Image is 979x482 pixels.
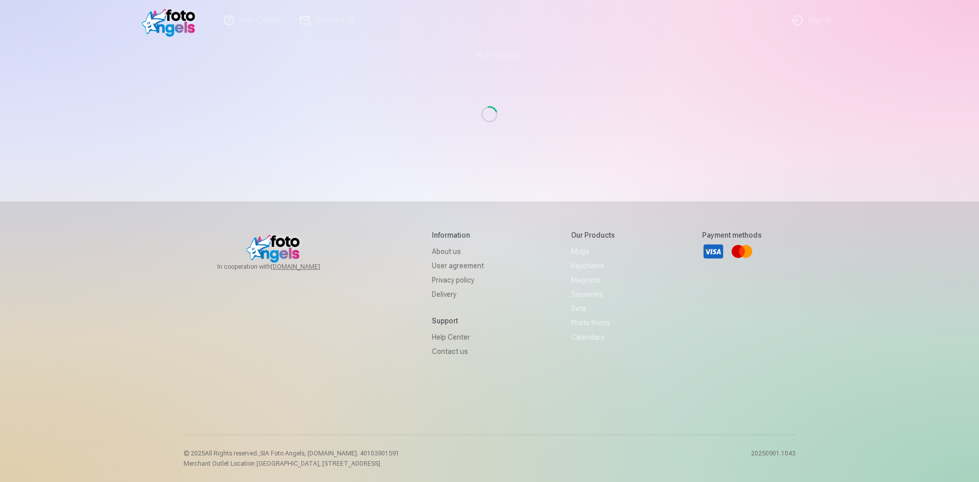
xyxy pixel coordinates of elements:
a: Calendars [571,330,615,344]
p: © 2025 All Rights reserved. , [184,449,399,458]
a: Delivery [432,287,484,301]
img: /v1 [142,4,200,37]
span: In cooperation with [217,263,345,271]
h5: Payment methods [702,230,762,240]
span: SIA Foto Angels, [DOMAIN_NAME]. 40103901591 [260,450,399,457]
a: Sets [571,301,615,316]
h5: Our products [571,230,615,240]
a: Photo prints [571,316,615,330]
a: Souvenirs [571,287,615,301]
h5: Support [432,316,484,326]
a: Visa [702,240,725,263]
a: Mastercard [731,240,753,263]
a: Mugs [571,244,615,259]
a: Magnets [571,273,615,287]
p: 20250901.1043 [751,449,795,468]
a: Keychains [571,259,615,273]
a: User agreement [432,259,484,273]
a: [DOMAIN_NAME] [271,263,345,271]
a: About us [432,244,484,259]
a: Help Center [432,330,484,344]
a: Contact us [432,344,484,359]
a: All products [446,41,533,69]
h5: Information [432,230,484,240]
a: Privacy policy [432,273,484,287]
p: Merchant Outlet Location [GEOGRAPHIC_DATA], [STREET_ADDRESS] [184,460,399,468]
